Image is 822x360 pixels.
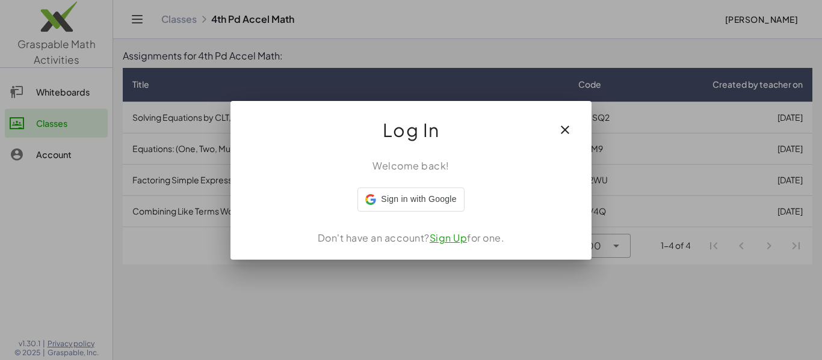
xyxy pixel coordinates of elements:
[381,193,456,206] span: Sign in with Google
[245,231,577,245] div: Don't have an account? for one.
[430,231,468,244] a: Sign Up
[357,188,464,212] div: Sign in with Google
[245,159,577,173] div: Welcome back!
[383,115,440,144] span: Log In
